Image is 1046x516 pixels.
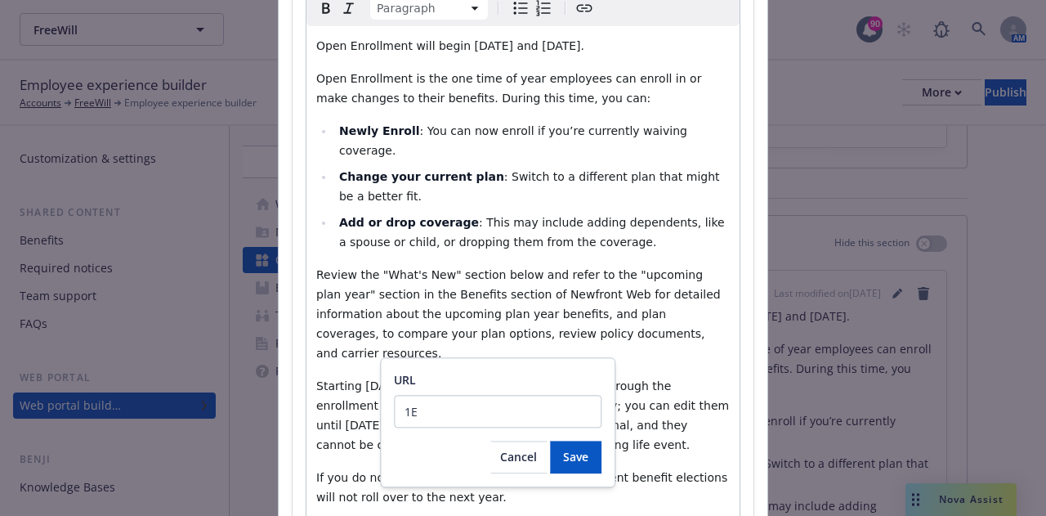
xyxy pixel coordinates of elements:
[500,449,537,464] span: Cancel
[394,372,416,388] span: URL
[339,170,504,183] strong: Change your current plan
[339,216,728,249] span: : This may include adding dependents, like a spouse or child, or dropping them from the coverage.
[339,124,691,157] span: : You can now enroll if you’re currently waiving coverage.
[550,441,601,473] button: Save
[339,170,723,203] span: : Switch to a different plan that might be a better fit.
[316,72,705,105] span: Open Enrollment is the one time of year employees can enroll in or make changes to their benefits...
[316,39,584,52] span: Open Enrollment will begin [DATE] and [DATE].
[490,441,547,473] button: Cancel
[316,268,724,360] span: Review the "What's New" section below and refer to the "upcoming plan year" section in the Benefi...
[339,216,479,229] strong: Add or drop coverage
[563,449,588,464] span: Save
[316,379,454,393] span: Starting [DATE], login to
[339,124,420,137] strong: Newly Enroll
[316,471,731,504] span: If you do not act during Open Enrollment, your current benefit elections will not roll over to th...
